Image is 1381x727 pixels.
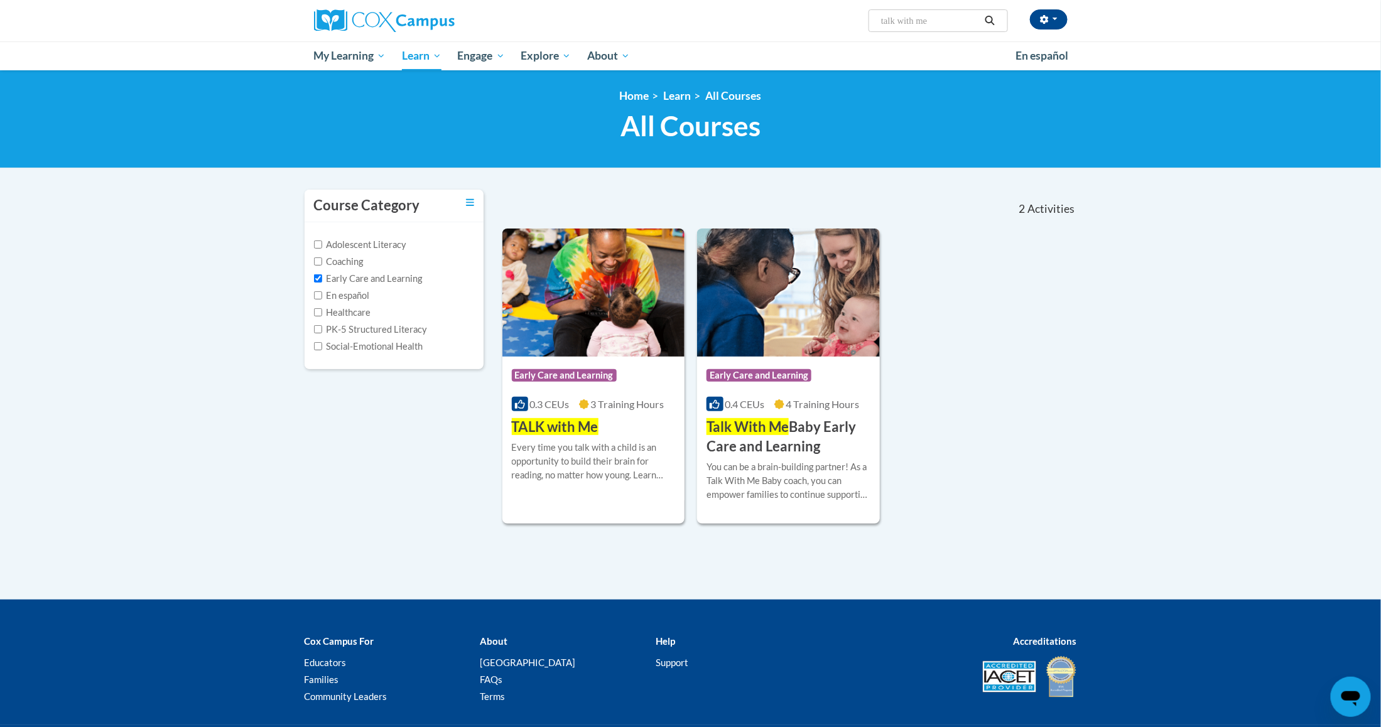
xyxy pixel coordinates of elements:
[512,369,617,382] span: Early Care and Learning
[480,674,502,685] a: FAQs
[697,229,880,357] img: Course Logo
[706,89,762,102] a: All Courses
[512,418,598,435] span: TALK with Me
[450,41,513,70] a: Engage
[314,238,407,252] label: Adolescent Literacy
[1046,655,1077,699] img: IDA® Accredited
[983,661,1036,692] img: Accredited IACET® Provider
[314,274,322,283] input: Checkbox for Options
[707,418,789,435] span: Talk With Me
[1014,635,1077,647] b: Accreditations
[295,41,1086,70] div: Main menu
[314,340,423,353] label: Social-Emotional Health
[314,306,371,320] label: Healthcare
[707,460,870,502] div: You can be a brain-building partner! As a Talk With Me Baby coach, you can empower families to co...
[314,240,322,249] input: Checkbox for Options
[305,635,374,647] b: Cox Campus For
[314,308,322,316] input: Checkbox for Options
[314,325,322,333] input: Checkbox for Options
[305,674,339,685] a: Families
[521,48,571,63] span: Explore
[314,9,455,32] img: Cox Campus
[314,289,370,303] label: En español
[697,229,880,524] a: Course LogoEarly Care and Learning0.4 CEUs4 Training Hours Talk With MeBaby Early Care and Learni...
[664,89,691,102] a: Learn
[394,41,450,70] a: Learn
[402,48,441,63] span: Learn
[530,398,570,410] span: 0.3 CEUs
[512,41,579,70] a: Explore
[313,48,386,63] span: My Learning
[880,13,980,28] input: Search Courses
[305,657,347,668] a: Educators
[707,369,811,382] span: Early Care and Learning
[502,229,685,357] img: Course Logo
[620,89,649,102] a: Home
[786,398,860,410] span: 4 Training Hours
[1016,49,1069,62] span: En español
[502,229,685,524] a: Course LogoEarly Care and Learning0.3 CEUs3 Training Hours TALK with MeEvery time you talk with a...
[306,41,394,70] a: My Learning
[305,691,387,702] a: Community Leaders
[587,48,630,63] span: About
[656,635,675,647] b: Help
[458,48,505,63] span: Engage
[656,657,688,668] a: Support
[725,398,765,410] span: 0.4 CEUs
[480,635,507,647] b: About
[980,13,999,28] button: Search
[579,41,638,70] a: About
[620,109,761,143] span: All Courses
[512,441,676,482] div: Every time you talk with a child is an opportunity to build their brain for reading, no matter ho...
[314,9,553,32] a: Cox Campus
[707,417,870,456] h3: Baby Early Care and Learning
[314,323,428,337] label: PK-5 Structured Literacy
[314,272,423,286] label: Early Care and Learning
[591,398,664,410] span: 3 Training Hours
[480,691,505,702] a: Terms
[1030,9,1068,30] button: Account Settings
[480,657,575,668] a: [GEOGRAPHIC_DATA]
[466,196,474,210] a: Toggle collapse
[314,342,322,350] input: Checkbox for Options
[1027,202,1075,216] span: Activities
[314,255,364,269] label: Coaching
[314,291,322,299] input: Checkbox for Options
[314,257,322,266] input: Checkbox for Options
[314,196,420,215] h3: Course Category
[1008,43,1077,69] a: En español
[1019,202,1025,216] span: 2
[1331,677,1371,717] iframe: Button to launch messaging window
